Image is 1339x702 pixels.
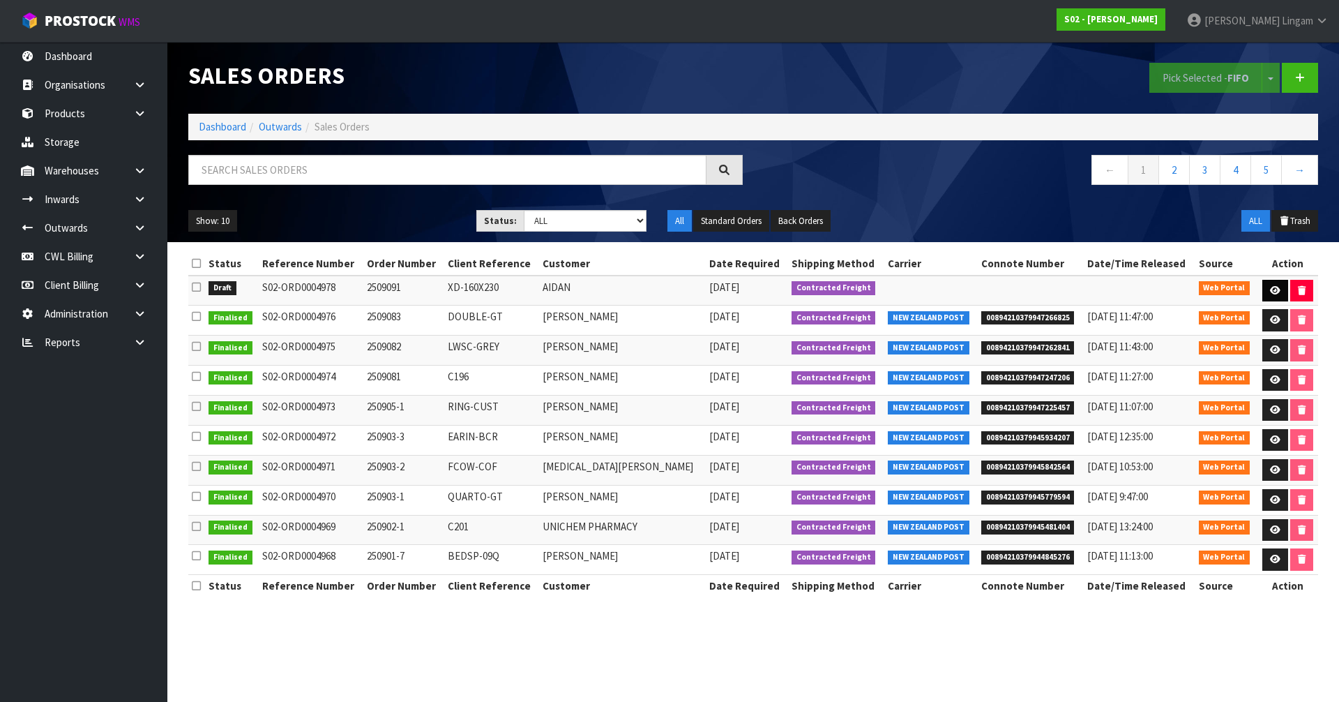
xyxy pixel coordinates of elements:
[1204,14,1280,27] span: [PERSON_NAME]
[709,430,739,443] span: [DATE]
[315,120,370,133] span: Sales Orders
[709,370,739,383] span: [DATE]
[259,365,363,395] td: S02-ORD0004974
[1199,461,1250,475] span: Web Portal
[1087,310,1153,323] span: [DATE] 11:47:00
[888,461,969,475] span: NEW ZEALAND POST
[788,253,884,275] th: Shipping Method
[1195,575,1257,597] th: Source
[978,575,1084,597] th: Connote Number
[539,336,706,366] td: [PERSON_NAME]
[259,253,363,275] th: Reference Number
[1199,341,1250,355] span: Web Portal
[792,491,876,505] span: Contracted Freight
[709,281,739,294] span: [DATE]
[209,281,236,295] span: Draft
[199,120,246,133] a: Dashboard
[539,455,706,485] td: [MEDICAL_DATA][PERSON_NAME]
[1087,460,1153,473] span: [DATE] 10:53:00
[1087,370,1153,383] span: [DATE] 11:27:00
[363,515,444,545] td: 250902-1
[209,521,252,535] span: Finalised
[539,545,706,575] td: [PERSON_NAME]
[188,63,743,89] h1: Sales Orders
[1199,431,1250,445] span: Web Portal
[1220,155,1251,185] a: 4
[1227,71,1249,84] strong: FIFO
[209,371,252,385] span: Finalised
[709,400,739,413] span: [DATE]
[259,455,363,485] td: S02-ORD0004971
[884,253,978,275] th: Carrier
[444,336,540,366] td: LWSC-GREY
[209,491,252,505] span: Finalised
[981,371,1075,385] span: 00894210379947247206
[259,485,363,515] td: S02-ORD0004970
[539,306,706,336] td: [PERSON_NAME]
[792,371,876,385] span: Contracted Freight
[209,551,252,565] span: Finalised
[1057,8,1165,31] a: S02 - [PERSON_NAME]
[539,485,706,515] td: [PERSON_NAME]
[709,340,739,353] span: [DATE]
[444,306,540,336] td: DOUBLE-GT
[1257,575,1318,597] th: Action
[888,521,969,535] span: NEW ZEALAND POST
[259,425,363,455] td: S02-ORD0004972
[1087,520,1153,533] span: [DATE] 13:24:00
[363,253,444,275] th: Order Number
[981,311,1075,325] span: 00894210379947266825
[1241,210,1270,232] button: ALL
[792,281,876,295] span: Contracted Freight
[981,401,1075,415] span: 00894210379947225457
[888,341,969,355] span: NEW ZEALAND POST
[539,365,706,395] td: [PERSON_NAME]
[363,336,444,366] td: 2509082
[444,253,540,275] th: Client Reference
[205,575,259,597] th: Status
[1257,253,1318,275] th: Action
[205,253,259,275] th: Status
[444,575,540,597] th: Client Reference
[981,341,1075,355] span: 00894210379947262841
[1087,400,1153,413] span: [DATE] 11:07:00
[1199,281,1250,295] span: Web Portal
[209,461,252,475] span: Finalised
[788,575,884,597] th: Shipping Method
[667,210,692,232] button: All
[45,12,116,30] span: ProStock
[188,155,706,185] input: Search sales orders
[1087,490,1148,503] span: [DATE] 9:47:00
[363,276,444,306] td: 2509091
[259,306,363,336] td: S02-ORD0004976
[539,425,706,455] td: [PERSON_NAME]
[363,306,444,336] td: 2509083
[1087,549,1153,562] span: [DATE] 11:13:00
[119,15,140,29] small: WMS
[1199,311,1250,325] span: Web Portal
[764,155,1318,189] nav: Page navigation
[539,515,706,545] td: UNICHEM PHARMACY
[363,455,444,485] td: 250903-2
[444,276,540,306] td: XD-160X230
[444,425,540,455] td: EARIN-BCR
[1199,401,1250,415] span: Web Portal
[1199,551,1250,565] span: Web Portal
[706,575,787,597] th: Date Required
[209,431,252,445] span: Finalised
[981,461,1075,475] span: 00894210379945842564
[363,425,444,455] td: 250903-3
[1149,63,1262,93] button: Pick Selected -FIFO
[792,311,876,325] span: Contracted Freight
[444,545,540,575] td: BEDSP-09Q
[539,276,706,306] td: AIDAN
[706,253,787,275] th: Date Required
[1064,13,1158,25] strong: S02 - [PERSON_NAME]
[444,485,540,515] td: QUARTO-GT
[363,575,444,597] th: Order Number
[888,431,969,445] span: NEW ZEALAND POST
[792,461,876,475] span: Contracted Freight
[1271,210,1318,232] button: Trash
[888,371,969,385] span: NEW ZEALAND POST
[888,551,969,565] span: NEW ZEALAND POST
